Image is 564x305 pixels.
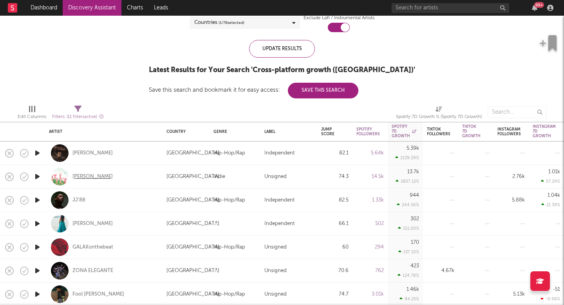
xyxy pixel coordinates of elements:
div: Hip-Hop/Rap [213,149,245,158]
button: 99+ [532,5,537,11]
div: 294 [356,243,384,252]
div: Spotify 7D Growth [392,124,416,138]
div: Countries [194,18,244,27]
div: 99 + [534,2,544,8]
div: 1.33k [356,196,384,205]
div: Hip-Hop/Rap [213,290,245,299]
div: 137.10 % [398,249,419,254]
div: 82.1 [321,149,349,158]
div: -51 [553,287,560,292]
div: 2139.29 % [395,155,419,160]
div: Spotify Followers [356,127,380,136]
div: [GEOGRAPHIC_DATA] [166,243,219,252]
div: 2.76k [497,172,525,182]
div: -0.98 % [540,296,560,301]
div: 302 [410,216,419,221]
a: [PERSON_NAME] [72,173,113,180]
div: 170 [411,240,419,245]
div: 244.56 % [397,202,419,207]
div: Independent [264,196,295,205]
div: Tiktok 7D Growth [462,124,481,138]
div: 4.67k [427,266,454,276]
div: Unsigned [264,290,287,299]
div: Save this search and bookmark it for easy access: [149,87,358,93]
div: 74.3 [321,172,349,182]
div: 94.25 % [399,296,419,301]
div: 5.13k [497,290,525,299]
div: 5.39k [407,146,419,151]
div: Instagram Followers [497,127,521,136]
div: 423 [410,263,419,269]
div: 74.7 [321,290,349,299]
div: 14.5k [356,172,384,182]
div: Unsigned [264,243,287,252]
span: ( 1 / 78 selected) [219,18,244,27]
a: JJ'88 [72,197,85,204]
div: [GEOGRAPHIC_DATA] [166,196,219,205]
div: 944 [410,193,419,198]
div: Edit Columns [18,112,46,122]
div: 502 [356,219,384,229]
div: Update Results [249,40,315,58]
a: ZONA ELEGANTE [72,267,113,274]
div: Filters(11 filters active) [52,102,104,125]
a: Fool [PERSON_NAME] [72,291,124,298]
div: 21.39 % [541,202,560,207]
div: 13.7k [407,169,419,174]
div: 1807.12 % [396,179,419,184]
div: Spotify 7D Growth % (Spotify 7D Growth) [396,112,482,122]
span: ( 11 filters active) [67,115,97,119]
div: Unsigned [264,266,287,276]
button: Save This Search [288,83,358,98]
div: Independent [264,149,295,158]
div: Hip-Hop/Rap [213,243,245,252]
div: Latest Results for Your Search ' Cross-platform growth ([GEOGRAPHIC_DATA]) ' [149,65,415,75]
div: [GEOGRAPHIC_DATA] [166,219,219,229]
input: Search for artists [392,3,509,13]
div: 70.6 [321,266,349,276]
div: [GEOGRAPHIC_DATA] [166,266,219,276]
div: 5.64k [356,149,384,158]
div: Spotify 7D Growth % (Spotify 7D Growth) [396,102,482,125]
div: Instagram 7D Growth [533,124,556,138]
div: Indie [213,172,225,182]
div: Edit Columns [18,102,46,125]
div: 60 [321,243,349,252]
div: 151.00 % [398,226,419,231]
div: 124.78 % [398,273,419,278]
div: 66.1 [321,219,349,229]
a: [PERSON_NAME] [72,220,113,227]
div: [GEOGRAPHIC_DATA] [166,149,219,158]
div: Country [166,129,202,134]
div: [GEOGRAPHIC_DATA] [166,290,219,299]
div: Tiktok Followers [427,127,450,136]
div: Filters [52,112,104,122]
a: [PERSON_NAME] [72,150,113,157]
div: Independent [264,219,295,229]
div: Artist [49,129,155,134]
div: [GEOGRAPHIC_DATA] [166,172,219,182]
a: GALAXonthebeat [72,244,113,251]
div: 3.01k [356,290,384,299]
div: 5.88k [497,196,525,205]
div: 762 [356,266,384,276]
div: Hip-Hop/Rap [213,196,245,205]
div: Label [264,129,309,134]
div: 1.04k [548,193,560,198]
div: 82.5 [321,196,349,205]
div: 1.01k [548,169,560,174]
div: Jump Score [321,127,337,136]
div: 1.46k [407,287,419,292]
div: Unsigned [264,172,287,182]
div: Genre [213,129,253,134]
div: 57.29 % [541,179,560,184]
input: Search... [488,106,546,118]
label: Exclude Lofi / Instrumental Artists [304,13,374,23]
